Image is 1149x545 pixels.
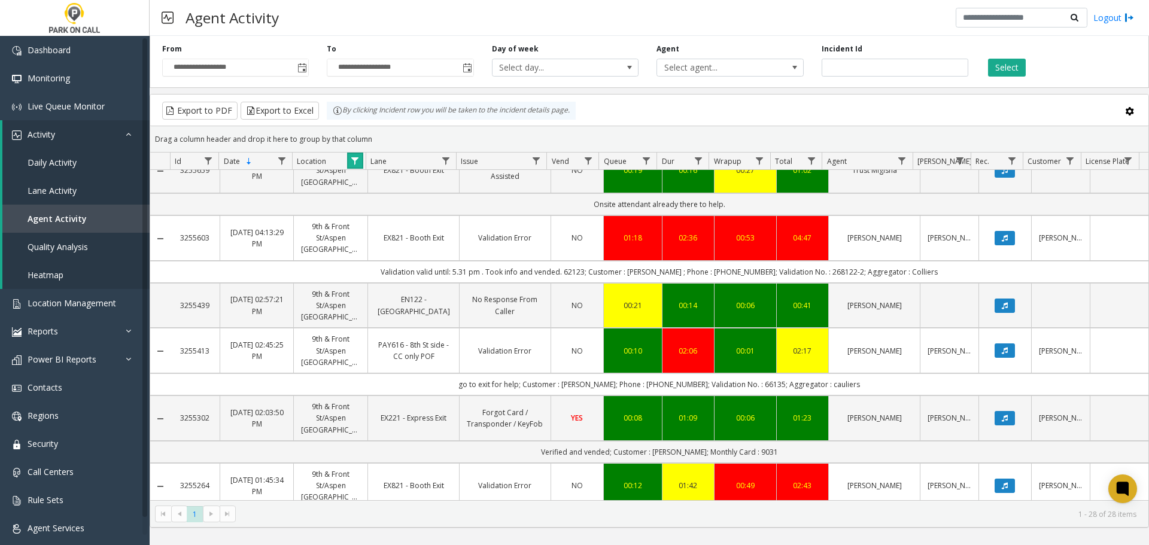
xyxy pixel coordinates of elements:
[657,59,774,76] span: Select agent...
[150,166,170,176] a: Collapse Details
[1004,153,1020,169] a: Rec. Filter Menu
[227,407,287,430] a: [DATE] 02:03:50 PM
[227,339,287,362] a: [DATE] 02:45:25 PM
[150,482,170,491] a: Collapse Details
[784,300,822,311] div: 00:41
[467,294,543,316] a: No Response From Caller
[301,333,360,368] a: 9th & Front St/Aspen [GEOGRAPHIC_DATA]
[467,480,543,491] a: Validation Error
[493,59,609,76] span: Select day...
[301,153,360,188] a: 9th & Front St/Aspen [GEOGRAPHIC_DATA]
[784,165,822,176] div: 01:02
[12,468,22,477] img: 'icon'
[492,44,539,54] label: Day of week
[1124,11,1134,24] img: logout
[611,165,655,176] a: 00:19
[670,165,707,176] a: 00:16
[2,176,150,205] a: Lane Activity
[12,524,22,534] img: 'icon'
[572,346,583,356] span: NO
[572,480,583,491] span: NO
[552,156,569,166] span: Vend
[784,232,822,243] a: 04:47
[784,412,822,424] a: 01:23
[150,234,170,243] a: Collapse Details
[1039,345,1083,357] a: [PERSON_NAME]
[638,153,654,169] a: Queue Filter Menu
[28,157,77,168] span: Daily Activity
[28,410,59,421] span: Regions
[12,496,22,506] img: 'icon'
[12,383,22,393] img: 'icon'
[347,153,363,169] a: Location Filter Menu
[12,412,22,421] img: 'icon'
[822,44,862,54] label: Incident Id
[243,509,1136,519] kendo-pager-info: 1 - 28 of 28 items
[301,468,360,503] a: 9th & Front St/Aspen [GEOGRAPHIC_DATA]
[28,354,96,365] span: Power BI Reports
[273,153,290,169] a: Date Filter Menu
[150,129,1148,150] div: Drag a column header and drop it here to group by that column
[375,480,452,491] a: EX821 - Booth Exit
[611,232,655,243] a: 01:18
[827,156,847,166] span: Agent
[467,345,543,357] a: Validation Error
[1093,11,1134,24] a: Logout
[722,232,768,243] a: 00:53
[1028,156,1061,166] span: Customer
[722,300,768,311] a: 00:06
[670,412,707,424] a: 01:09
[177,165,212,176] a: 3255659
[375,412,452,424] a: EX221 - Express Exit
[571,413,583,423] span: YES
[12,440,22,449] img: 'icon'
[28,72,70,84] span: Monitoring
[327,102,576,120] div: By clicking Incident row you will be taken to the incident details page.
[12,355,22,365] img: 'icon'
[28,101,105,112] span: Live Queue Monitor
[2,148,150,176] a: Daily Activity
[611,300,655,311] div: 00:21
[611,480,655,491] a: 00:12
[370,156,387,166] span: Lane
[928,232,971,243] a: [PERSON_NAME]
[170,193,1148,215] td: Onsite attendant already there to help.
[177,345,212,357] a: 3255413
[662,156,674,166] span: Dur
[722,345,768,357] a: 00:01
[558,345,596,357] a: NO
[200,153,216,169] a: Id Filter Menu
[580,153,596,169] a: Vend Filter Menu
[28,297,116,309] span: Location Management
[28,213,87,224] span: Agent Activity
[836,165,913,176] a: Trust Migisha
[558,165,596,176] a: NO
[670,480,707,491] div: 01:42
[461,156,478,166] span: Issue
[170,373,1148,395] td: go to exit for help; Customer : [PERSON_NAME]; Phone : [PHONE_NUMBER]; Validation No. : 66135; Ag...
[375,232,452,243] a: EX821 - Booth Exit
[177,300,212,311] a: 3255439
[467,407,543,430] a: Forgot Card / Transponder / KeyFob
[928,412,971,424] a: [PERSON_NAME]
[327,44,336,54] label: To
[227,159,287,182] a: [DATE] 04:53:06 PM
[670,300,707,311] div: 00:14
[751,153,767,169] a: Wrapup Filter Menu
[722,480,768,491] div: 00:49
[558,480,596,491] a: NO
[670,345,707,357] a: 02:06
[611,412,655,424] div: 00:08
[690,153,706,169] a: Dur Filter Menu
[1120,153,1136,169] a: License Plate Filter Menu
[558,232,596,243] a: NO
[784,480,822,491] a: 02:43
[227,227,287,249] a: [DATE] 04:13:29 PM
[572,300,583,310] span: NO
